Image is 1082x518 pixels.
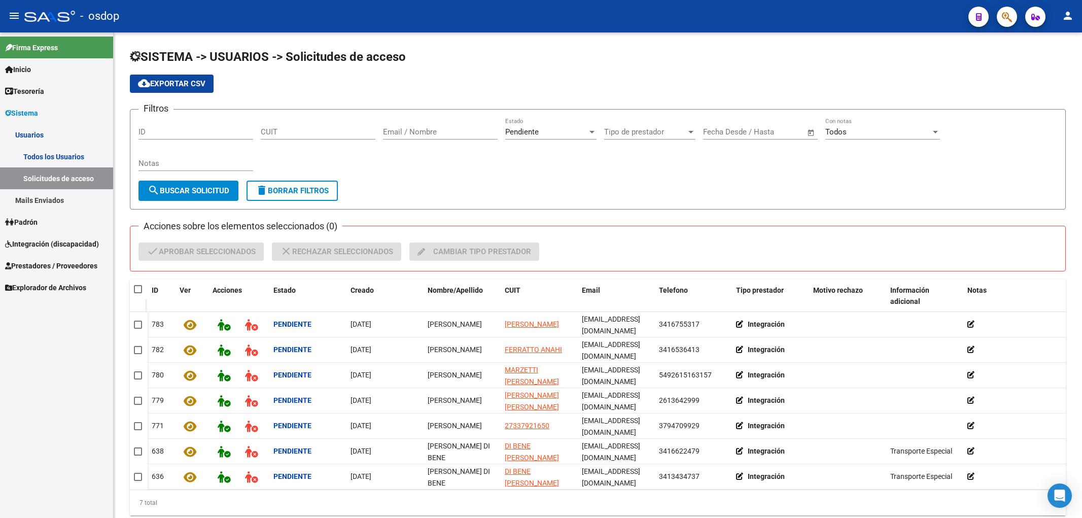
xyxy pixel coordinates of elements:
[505,286,520,294] span: CUIT
[152,472,164,480] span: 636
[138,243,264,261] button: Aprobar seleccionados
[753,127,802,136] input: Fecha fin
[582,315,640,335] span: marianomerlo85@hotmail.com
[5,108,38,119] span: Sistema
[351,346,371,354] span: [DATE]
[148,280,176,313] datatable-header-cell: ID
[582,366,640,386] span: isafran757@gmail.com
[148,184,160,196] mat-icon: search
[272,243,401,261] button: Rechazar seleccionados
[505,320,559,328] span: [PERSON_NAME]
[428,422,482,430] span: Gabriela Nasif
[148,186,229,195] span: Buscar solicitud
[428,286,483,294] span: Nombre/Apellido
[1062,10,1074,22] mat-icon: person
[5,217,38,228] span: Padrón
[130,490,1066,515] div: 7 total
[138,181,238,201] button: Buscar solicitud
[152,320,164,328] span: 783
[1048,484,1072,508] div: Open Intercom Messenger
[351,396,371,404] span: [DATE]
[273,396,311,404] strong: Pendiente
[428,346,482,354] span: Anahi Ferratto
[428,320,482,328] span: MERLO MARIANO ARIEL
[273,371,311,379] strong: Pendiente
[582,286,600,294] span: Email
[813,286,863,294] span: Motivo rechazo
[505,422,549,430] span: 27337921650
[273,346,311,354] strong: Pendiente
[659,371,712,379] span: 5492615163157
[208,280,269,313] datatable-header-cell: Acciones
[152,422,164,430] span: 771
[582,417,640,436] span: nasif2165@gmail.com
[273,422,311,430] strong: Pendiente
[5,64,31,75] span: Inicio
[269,280,346,313] datatable-header-cell: Estado
[138,77,150,89] mat-icon: cloud_download
[748,472,785,480] strong: Integración
[886,280,963,313] datatable-header-cell: Información adicional
[505,442,559,462] span: DI BENE [PERSON_NAME]
[147,243,256,261] span: Aprobar seleccionados
[505,127,539,136] span: Pendiente
[428,371,482,379] span: Gabriela Inés Marzetti
[5,42,58,53] span: Firma Express
[748,422,785,430] strong: Integración
[655,280,732,313] datatable-header-cell: Telefono
[967,286,987,294] span: Notas
[273,286,296,294] span: Estado
[180,286,191,294] span: Ver
[351,472,371,480] span: [DATE]
[505,467,559,487] span: DI BENE [PERSON_NAME]
[273,447,311,455] strong: Pendiente
[659,320,700,328] span: 3416755317
[351,286,374,294] span: Creado
[501,280,578,313] datatable-header-cell: CUIT
[256,186,329,195] span: Borrar Filtros
[152,346,164,354] span: 782
[748,346,785,354] strong: Integración
[5,282,86,293] span: Explorador de Archivos
[582,391,640,411] span: sanjuanmaca@gmail.com
[890,447,952,455] span: Transporte Especial
[659,472,700,480] span: 3413434737
[351,422,371,430] span: [DATE]
[247,181,338,201] button: Borrar Filtros
[280,245,292,257] mat-icon: close
[748,447,785,455] strong: Integración
[176,280,208,313] datatable-header-cell: Ver
[582,340,640,360] span: anahipsico@hotmail.com
[273,320,311,328] strong: Pendiente
[417,243,531,261] span: Cambiar tipo prestador
[806,127,817,139] button: Open calendar
[351,320,371,328] span: [DATE]
[138,219,342,233] h3: Acciones sobre los elementos seleccionados (0)
[659,447,700,455] span: 3416622479
[809,280,886,313] datatable-header-cell: Motivo rechazo
[152,396,164,404] span: 779
[825,127,847,136] span: Todos
[428,442,490,462] span: Sabrina Anabel DI BENE
[351,447,371,455] span: [DATE]
[130,75,214,93] button: Exportar CSV
[138,101,173,116] h3: Filtros
[505,346,562,354] span: FERRATTO ANAHI
[152,286,158,294] span: ID
[582,442,640,462] span: bogado.claudio@gmail.com
[748,371,785,379] strong: Integración
[505,391,559,411] span: [PERSON_NAME] [PERSON_NAME]
[8,10,20,22] mat-icon: menu
[890,472,952,480] span: Transporte Especial
[736,286,784,294] span: Tipo prestador
[659,396,700,404] span: 2613642999
[273,472,311,480] strong: Pendiente
[152,371,164,379] span: 780
[5,260,97,271] span: Prestadores / Proveedores
[505,366,559,386] span: MARZETTI [PERSON_NAME]
[703,127,744,136] input: Fecha inicio
[890,286,929,306] span: Información adicional
[5,238,99,250] span: Integración (discapacidad)
[130,50,406,64] span: SISTEMA -> USUARIOS -> Solicitudes de acceso
[659,422,700,430] span: 3794709929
